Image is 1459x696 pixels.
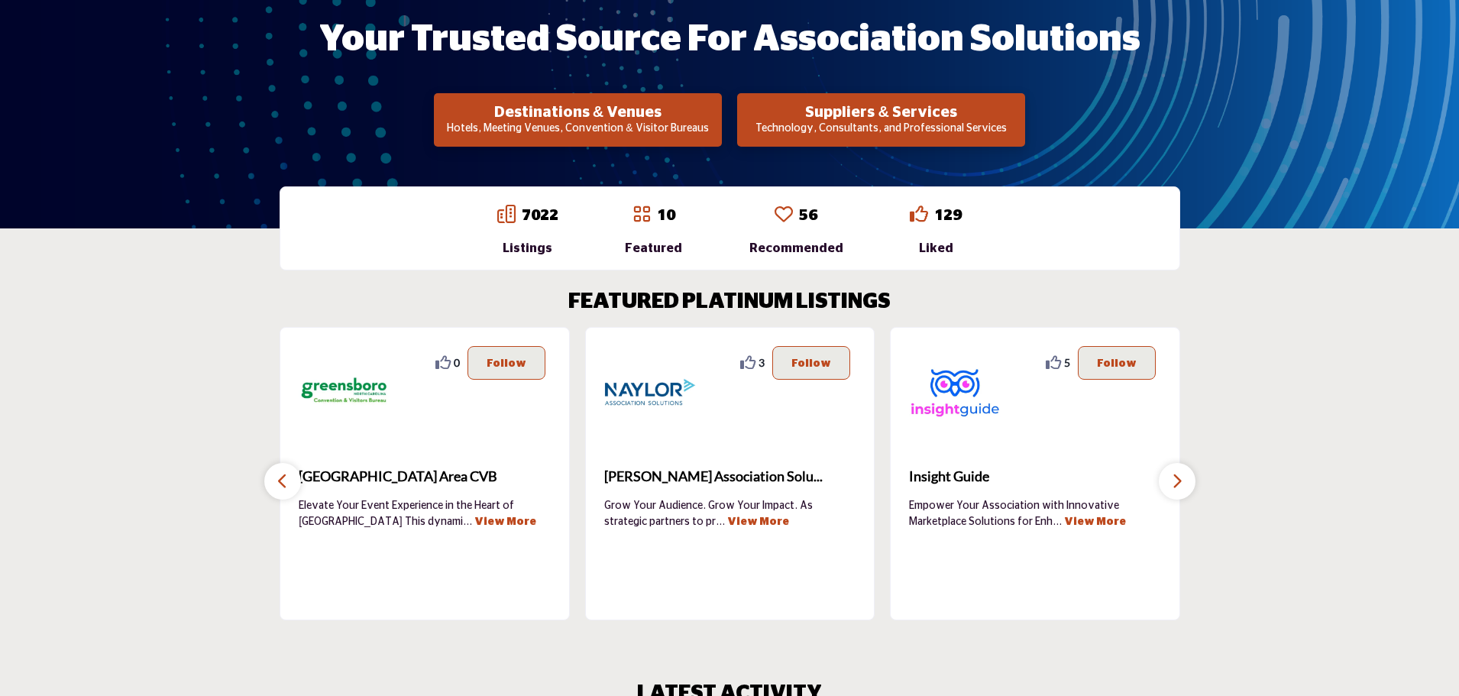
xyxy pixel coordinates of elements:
p: Hotels, Meeting Venues, Convention & Visitor Bureaus [438,121,717,137]
a: [GEOGRAPHIC_DATA] Area CVB [299,456,551,497]
div: Liked [910,239,962,257]
button: Destinations & Venues Hotels, Meeting Venues, Convention & Visitor Bureaus [434,93,722,147]
img: Insight Guide [909,346,1001,438]
a: View More [1064,516,1126,527]
div: Featured [625,239,682,257]
span: ... [1053,516,1062,527]
a: Insight Guide [909,456,1161,497]
div: Listings [497,239,558,257]
button: Follow [1078,346,1156,380]
p: Follow [791,354,831,371]
span: Insight Guide [909,466,1161,487]
img: Naylor Association Solutions [604,346,696,438]
a: 129 [934,208,962,223]
a: 56 [799,208,817,223]
button: Suppliers & Services Technology, Consultants, and Professional Services [737,93,1025,147]
a: View More [474,516,536,527]
span: [GEOGRAPHIC_DATA] Area CVB [299,466,551,487]
a: Go to Recommended [775,205,793,226]
a: View More [727,516,789,527]
p: Follow [1097,354,1137,371]
h2: Destinations & Venues [438,103,717,121]
button: Follow [467,346,545,380]
a: [PERSON_NAME] Association Solu... [604,456,856,497]
a: 10 [657,208,675,223]
b: Greensboro Area CVB [299,456,551,497]
p: Grow Your Audience. Grow Your Impact. As strategic partners to pr [604,498,856,529]
span: 3 [759,354,765,371]
span: 5 [1064,354,1070,371]
span: ... [463,516,472,527]
p: Elevate Your Event Experience in the Heart of [GEOGRAPHIC_DATA] This dynami [299,498,551,529]
h2: Suppliers & Services [742,103,1021,121]
div: Recommended [749,239,843,257]
p: Follow [487,354,526,371]
span: 0 [454,354,460,371]
button: Follow [772,346,850,380]
h1: Your Trusted Source for Association Solutions [319,16,1140,63]
i: Go to Liked [910,205,928,223]
b: Naylor Association Solutions [604,456,856,497]
img: Greensboro Area CVB [299,346,390,438]
span: [PERSON_NAME] Association Solu... [604,466,856,487]
p: Technology, Consultants, and Professional Services [742,121,1021,137]
a: Go to Featured [632,205,651,226]
span: ... [716,516,725,527]
p: Empower Your Association with Innovative Marketplace Solutions for Enh [909,498,1161,529]
a: 7022 [522,208,558,223]
h2: FEATURED PLATINUM LISTINGS [568,290,891,316]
